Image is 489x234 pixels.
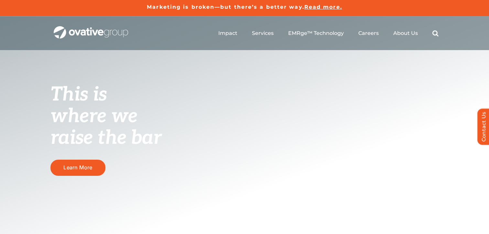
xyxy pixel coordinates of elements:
[218,23,439,44] nav: Menu
[288,30,344,37] a: EMRge™ Technology
[50,83,107,106] span: This is
[358,30,379,37] a: Careers
[304,4,342,10] a: Read more.
[50,105,161,150] span: where we raise the bar
[432,30,439,37] a: Search
[252,30,274,37] a: Services
[218,30,237,37] a: Impact
[63,165,92,171] span: Learn More
[50,160,105,175] a: Learn More
[393,30,418,37] a: About Us
[147,4,304,10] a: Marketing is broken—but there’s a better way.
[54,26,128,32] a: OG_Full_horizontal_WHT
